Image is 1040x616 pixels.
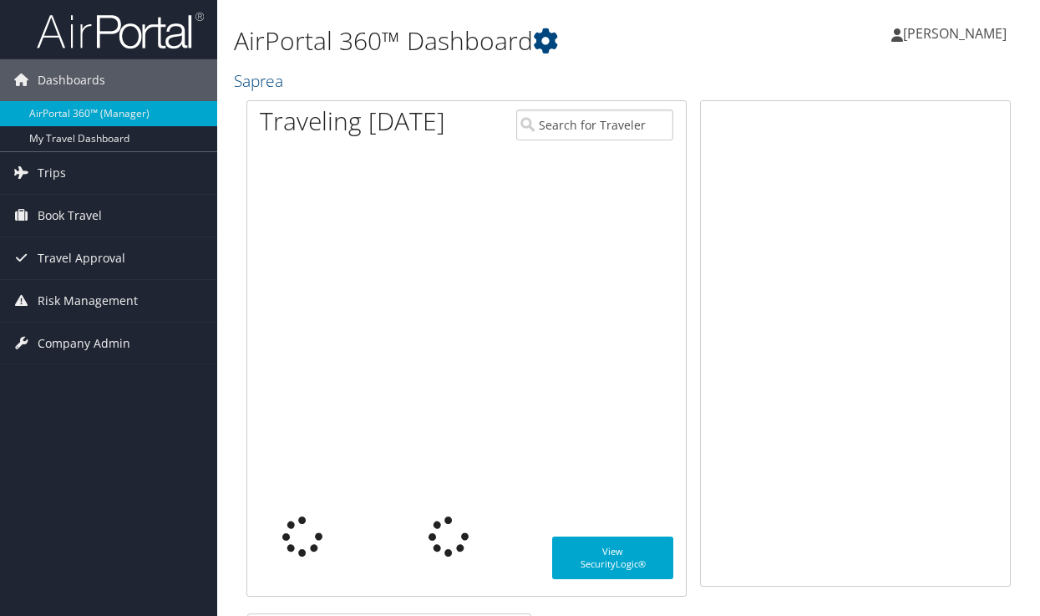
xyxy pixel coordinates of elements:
span: Trips [38,152,66,194]
h1: AirPortal 360™ Dashboard [234,23,760,59]
span: [PERSON_NAME] [903,24,1007,43]
img: airportal-logo.png [37,11,204,50]
a: [PERSON_NAME] [891,8,1023,59]
a: Saprea [234,69,287,92]
span: Company Admin [38,323,130,364]
span: Book Travel [38,195,102,237]
input: Search for Traveler [516,109,674,140]
span: Dashboards [38,59,105,101]
span: Travel Approval [38,237,125,279]
span: Risk Management [38,280,138,322]
h1: Traveling [DATE] [260,104,445,139]
a: View SecurityLogic® [552,537,673,579]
